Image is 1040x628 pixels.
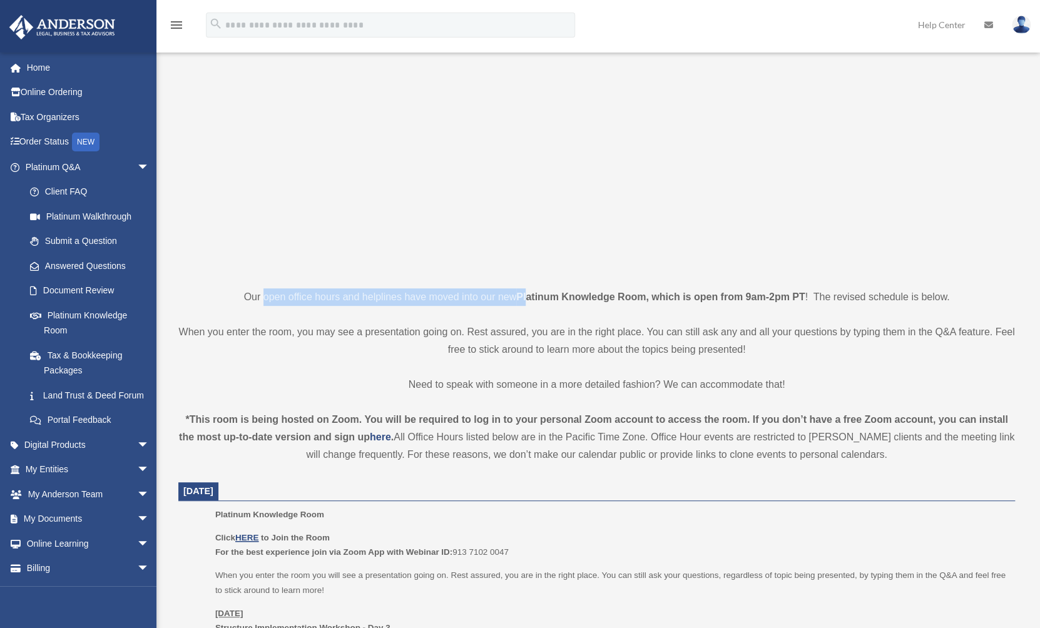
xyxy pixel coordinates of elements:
[18,253,168,278] a: Answered Questions
[137,531,162,557] span: arrow_drop_down
[209,17,223,31] i: search
[9,154,168,180] a: Platinum Q&Aarrow_drop_down
[215,547,452,557] b: For the best experience join via Zoom App with Webinar ID:
[6,15,119,39] img: Anderson Advisors Platinum Portal
[137,457,162,483] span: arrow_drop_down
[9,457,168,482] a: My Entitiesarrow_drop_down
[178,376,1015,393] p: Need to speak with someone in a more detailed fashion? We can accommodate that!
[18,343,168,383] a: Tax & Bookkeeping Packages
[18,383,168,408] a: Land Trust & Deed Forum
[516,291,805,302] strong: Platinum Knowledge Room, which is open from 9am-2pm PT
[18,229,168,254] a: Submit a Question
[178,411,1015,463] div: All Office Hours listed below are in the Pacific Time Zone. Office Hour events are restricted to ...
[1012,16,1031,34] img: User Pic
[18,204,168,229] a: Platinum Walkthrough
[370,432,391,442] a: here
[9,482,168,507] a: My Anderson Teamarrow_drop_down
[137,482,162,507] span: arrow_drop_down
[9,507,168,532] a: My Documentsarrow_drop_down
[215,533,261,542] b: Click
[9,432,168,457] a: Digital Productsarrow_drop_down
[391,432,394,442] strong: .
[183,486,213,496] span: [DATE]
[137,556,162,582] span: arrow_drop_down
[18,303,162,343] a: Platinum Knowledge Room
[137,154,162,180] span: arrow_drop_down
[261,533,330,542] b: to Join the Room
[9,104,168,129] a: Tax Organizers
[18,408,168,433] a: Portal Feedback
[9,580,168,605] a: Events Calendar
[137,507,162,532] span: arrow_drop_down
[18,180,168,205] a: Client FAQ
[215,609,243,618] u: [DATE]
[9,531,168,556] a: Online Learningarrow_drop_down
[137,432,162,458] span: arrow_drop_down
[18,278,168,303] a: Document Review
[9,80,168,105] a: Online Ordering
[215,568,1006,597] p: When you enter the room you will see a presentation going on. Rest assured, you are in the right ...
[215,510,324,519] span: Platinum Knowledge Room
[169,22,184,33] a: menu
[9,129,168,155] a: Order StatusNEW
[178,323,1015,358] p: When you enter the room, you may see a presentation going on. Rest assured, you are in the right ...
[9,556,168,581] a: Billingarrow_drop_down
[179,414,1008,442] strong: *This room is being hosted on Zoom. You will be required to log in to your personal Zoom account ...
[9,55,168,80] a: Home
[178,288,1015,306] p: Our open office hours and helplines have moved into our new ! The revised schedule is below.
[409,54,785,265] iframe: 231110_Toby_KnowledgeRoom
[169,18,184,33] i: menu
[235,533,258,542] a: HERE
[72,133,99,151] div: NEW
[215,530,1006,560] p: 913 7102 0047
